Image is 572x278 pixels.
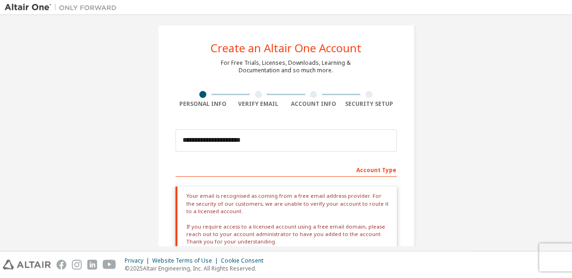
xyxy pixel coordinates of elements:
[176,187,397,251] div: Your email is recognised as coming from a free email address provider. For the security of our cu...
[231,100,286,108] div: Verify Email
[221,257,269,264] div: Cookie Consent
[341,100,397,108] div: Security Setup
[87,260,97,270] img: linkedin.svg
[3,260,51,270] img: altair_logo.svg
[221,59,351,74] div: For Free Trials, Licenses, Downloads, Learning & Documentation and so much more.
[152,257,221,264] div: Website Terms of Use
[286,100,342,108] div: Account Info
[211,42,361,54] div: Create an Altair One Account
[125,257,152,264] div: Privacy
[176,162,397,177] div: Account Type
[103,260,116,270] img: youtube.svg
[125,264,269,272] p: © 2025 Altair Engineering, Inc. All Rights Reserved.
[72,260,82,270] img: instagram.svg
[56,260,66,270] img: facebook.svg
[176,100,231,108] div: Personal Info
[5,3,121,12] img: Altair One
